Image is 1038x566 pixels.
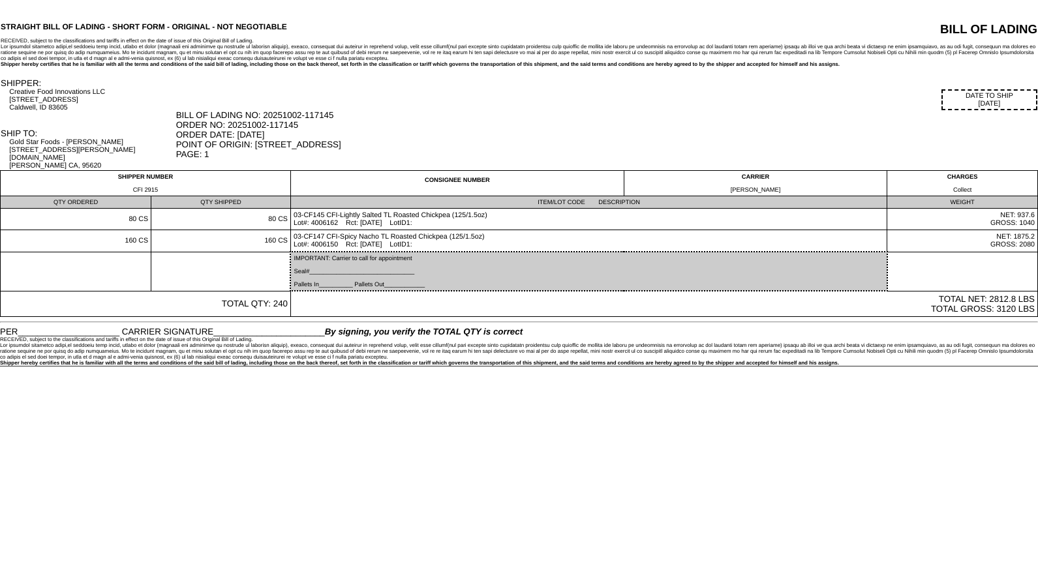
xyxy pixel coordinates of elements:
td: NET: 1875.2 GROSS: 2080 [887,230,1038,252]
td: ITEM/LOT CODE DESCRIPTION [290,196,887,209]
td: WEIGHT [887,196,1038,209]
td: QTY SHIPPED [151,196,291,209]
div: BILL OF LADING [761,22,1037,37]
td: 03-CF147 CFI-Spicy Nacho TL Roasted Chickpea (125/1.5oz) Lot#: 4006150 Rct: [DATE] LotID1: [290,230,887,252]
td: SHIPPER NUMBER [1,171,291,196]
td: QTY ORDERED [1,196,151,209]
td: CARRIER [624,171,887,196]
td: TOTAL NET: 2812.8 LBS TOTAL GROSS: 3120 LBS [290,291,1037,317]
td: NET: 937.6 GROSS: 1040 [887,209,1038,230]
td: CHARGES [887,171,1038,196]
div: SHIP TO: [1,128,175,138]
td: 160 CS [151,230,291,252]
div: [PERSON_NAME] [627,186,885,193]
td: TOTAL QTY: 240 [1,291,291,317]
div: SHIPPER: [1,78,175,88]
div: Gold Star Foods - [PERSON_NAME] [STREET_ADDRESS][PERSON_NAME] [DOMAIN_NAME] [PERSON_NAME] CA, 95620 [9,138,174,170]
div: CFI 2915 [3,186,288,193]
td: 160 CS [1,230,151,252]
td: CONSIGNEE NUMBER [290,171,624,196]
div: Collect [890,186,1035,193]
td: 80 CS [151,209,291,230]
div: Creative Food Innovations LLC [STREET_ADDRESS] Caldwell, ID 83605 [9,88,174,112]
td: 03-CF145 CFI-Lightly Salted TL Roasted Chickpea (125/1.5oz) Lot#: 4006162 Rct: [DATE] LotID1: [290,209,887,230]
div: DATE TO SHIP [DATE] [941,89,1037,110]
td: IMPORTANT: Carrier to call for appointment Seal#_______________________________ Pallets In_______... [290,252,887,291]
div: Shipper hereby certifies that he is familiar with all the terms and conditions of the said bill o... [1,61,1037,67]
div: BILL OF LADING NO: 20251002-117145 ORDER NO: 20251002-117145 ORDER DATE: [DATE] POINT OF ORIGIN: ... [176,110,1037,159]
td: 80 CS [1,209,151,230]
span: By signing, you verify the TOTAL QTY is correct [325,327,523,336]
